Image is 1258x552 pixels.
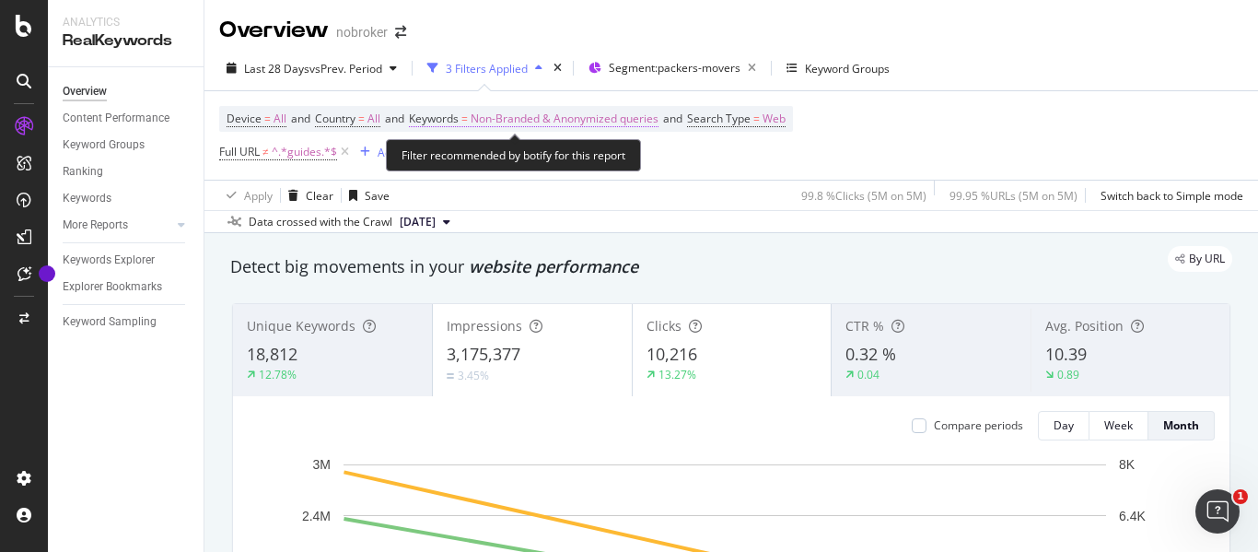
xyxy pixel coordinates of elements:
span: = [461,111,468,126]
span: Web [763,106,786,132]
div: Day [1054,417,1074,433]
span: = [264,111,271,126]
a: Keywords Explorer [63,251,191,270]
div: legacy label [1168,246,1232,272]
span: ^.*guides.*$ [272,139,337,165]
div: Save [365,188,390,204]
div: Keyword Groups [805,61,890,76]
button: Month [1148,411,1215,440]
span: All [367,106,380,132]
div: 3 Filters Applied [446,61,528,76]
div: Keyword Groups [63,135,145,155]
span: Keywords [409,111,459,126]
div: Explorer Bookmarks [63,277,162,297]
button: [DATE] [392,211,458,233]
span: ≠ [262,144,269,159]
span: Last 28 Days [244,61,309,76]
text: 3M [313,457,331,472]
img: Equal [447,373,454,379]
span: and [663,111,682,126]
span: Segment: packers-movers [609,60,740,76]
span: CTR % [845,317,884,335]
a: Overview [63,82,191,101]
div: RealKeywords [63,30,189,52]
button: Save [342,181,390,210]
div: Month [1163,417,1199,433]
div: Week [1104,417,1133,433]
span: 10,216 [646,343,697,365]
div: Data crossed with the Crawl [249,214,392,230]
div: Keywords Explorer [63,251,155,270]
span: Clicks [646,317,681,335]
button: Week [1089,411,1148,440]
span: = [358,111,365,126]
span: Country [315,111,355,126]
span: = [753,111,760,126]
div: Ranking [63,162,103,182]
span: 2025 Jul. 7th [400,214,436,230]
span: 0.32 % [845,343,896,365]
div: 13.27% [658,367,696,382]
button: Last 28 DaysvsPrev. Period [219,53,404,83]
a: Content Performance [63,109,191,128]
span: Search Type [687,111,751,126]
div: 0.04 [857,367,879,382]
span: Impressions [447,317,522,335]
a: Explorer Bookmarks [63,277,191,297]
div: More Reports [63,216,128,235]
span: vs Prev. Period [309,61,382,76]
div: times [550,59,565,77]
text: 8K [1119,457,1136,472]
button: Add Filter [353,141,426,163]
button: Switch back to Simple mode [1093,181,1243,210]
div: Clear [306,188,333,204]
a: More Reports [63,216,172,235]
div: Apply [244,188,273,204]
div: nobroker [336,23,388,41]
span: Unique Keywords [247,317,355,335]
div: 3.45% [458,368,489,383]
div: Filter recommended by botify for this report [386,139,641,171]
span: and [291,111,310,126]
a: Keywords [63,189,191,208]
span: Full URL [219,144,260,159]
div: 99.95 % URLs ( 5M on 5M ) [949,188,1077,204]
div: Add Filter [378,145,426,160]
a: Ranking [63,162,191,182]
div: Keywords [63,189,111,208]
button: 3 Filters Applied [420,53,550,83]
div: 12.78% [259,367,297,382]
button: Keyword Groups [779,53,897,83]
text: 6.4K [1119,509,1146,523]
span: 3,175,377 [447,343,520,365]
span: 18,812 [247,343,297,365]
span: 10.39 [1045,343,1087,365]
div: Tooltip anchor [39,265,55,282]
span: All [274,106,286,132]
div: Content Performance [63,109,169,128]
div: Analytics [63,15,189,30]
button: Apply [219,181,273,210]
span: 1 [1233,489,1248,504]
iframe: Intercom live chat [1195,489,1240,534]
text: 2.4M [302,509,331,523]
div: Overview [219,15,329,46]
span: Device [227,111,262,126]
span: Non-Branded & Anonymized queries [471,106,658,132]
button: Clear [281,181,333,210]
div: 99.8 % Clicks ( 5M on 5M ) [801,188,926,204]
div: arrow-right-arrow-left [395,26,406,39]
a: Keyword Sampling [63,312,191,332]
a: Keyword Groups [63,135,191,155]
div: Compare periods [934,417,1023,433]
div: Overview [63,82,107,101]
span: By URL [1189,253,1225,264]
div: Switch back to Simple mode [1101,188,1243,204]
button: Segment:packers-movers [581,53,763,83]
div: 0.89 [1057,367,1079,382]
span: Avg. Position [1045,317,1124,335]
div: Keyword Sampling [63,312,157,332]
span: and [385,111,404,126]
button: Day [1038,411,1089,440]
